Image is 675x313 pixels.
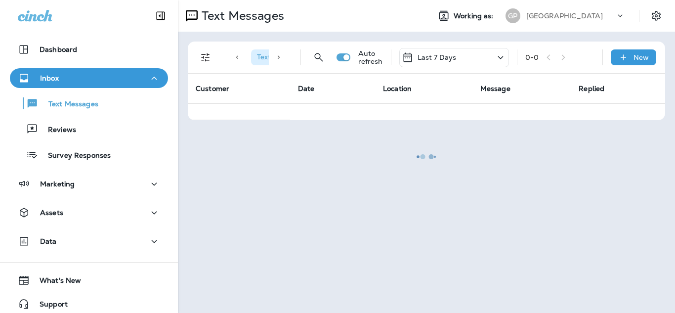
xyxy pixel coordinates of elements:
[39,100,98,109] p: Text Messages
[40,209,63,217] p: Assets
[10,231,168,251] button: Data
[10,270,168,290] button: What's New
[40,45,77,53] p: Dashboard
[40,74,59,82] p: Inbox
[10,119,168,139] button: Reviews
[40,180,75,188] p: Marketing
[30,276,81,288] span: What's New
[10,93,168,114] button: Text Messages
[10,68,168,88] button: Inbox
[10,174,168,194] button: Marketing
[147,6,174,26] button: Collapse Sidebar
[38,151,111,161] p: Survey Responses
[633,53,649,61] p: New
[10,40,168,59] button: Dashboard
[10,144,168,165] button: Survey Responses
[38,126,76,135] p: Reviews
[30,300,68,312] span: Support
[40,237,57,245] p: Data
[10,203,168,223] button: Assets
